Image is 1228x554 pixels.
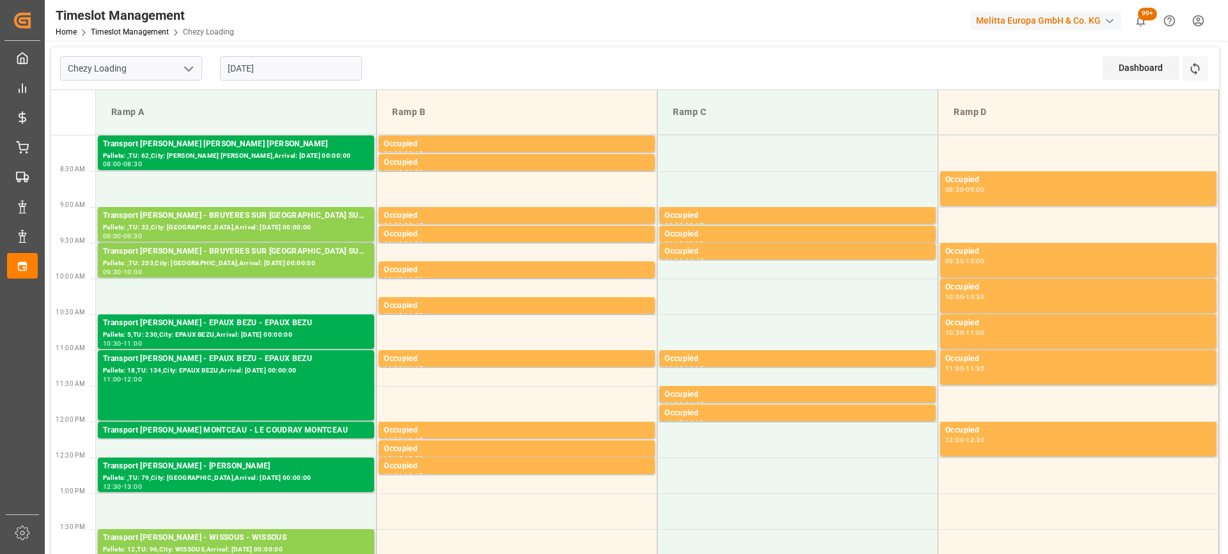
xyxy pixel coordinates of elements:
div: 12:30 [404,456,423,461]
div: Occupied [945,317,1211,330]
div: - [402,222,404,228]
div: 12:30 [103,484,122,489]
div: Pallets: 18,TU: 134,City: EPAUX BEZU,Arrival: [DATE] 00:00:00 [103,365,369,376]
div: Ramp C [668,100,927,124]
div: 09:15 [384,241,402,247]
div: 12:30 [966,437,984,443]
div: Transport [PERSON_NAME] - EPAUX BEZU - EPAUX BEZU [103,317,369,330]
div: 10:00 [123,269,142,275]
div: Pallets: 5,TU: 230,City: EPAUX BEZU,Arrival: [DATE] 00:00:00 [103,330,369,341]
div: 09:00 [103,233,122,239]
div: 09:45 [384,277,402,282]
div: 09:15 [685,222,704,228]
span: 9:00 AM [60,201,85,208]
div: 11:45 [665,420,683,426]
div: Occupied [665,210,931,222]
div: Occupied [384,157,650,169]
div: 09:30 [665,258,683,264]
div: 11:00 [966,330,984,335]
div: - [122,341,123,346]
div: 09:30 [123,233,142,239]
div: - [122,269,123,275]
input: Type to search/select [60,56,202,81]
div: Occupied [384,138,650,151]
span: 99+ [1138,8,1157,20]
div: - [402,456,404,461]
div: 12:00 [123,376,142,382]
div: 10:30 [966,294,984,300]
div: - [683,258,685,264]
div: 11:30 [966,365,984,371]
span: 11:00 AM [56,344,85,351]
div: Pallets: ,TU: 28,City: [GEOGRAPHIC_DATA],Arrival: [DATE] 00:00:00 [103,437,369,448]
div: Ramp D [949,100,1208,124]
div: Transport [PERSON_NAME] [PERSON_NAME] [PERSON_NAME] [103,138,369,151]
div: - [402,277,404,282]
div: - [683,401,685,407]
div: 11:00 [384,365,402,371]
div: 11:00 [665,365,683,371]
div: Occupied [945,281,1211,294]
div: 08:15 [384,169,402,175]
div: 09:45 [685,258,704,264]
div: 13:00 [123,484,142,489]
a: Timeslot Management [91,27,169,36]
div: Occupied [665,245,931,258]
div: Occupied [945,245,1211,258]
div: Pallets: ,TU: 79,City: [GEOGRAPHIC_DATA],Arrival: [DATE] 00:00:00 [103,473,369,484]
div: - [402,241,404,247]
div: 11:00 [123,341,142,346]
div: - [964,330,966,335]
span: 8:30 AM [60,165,85,173]
span: 10:30 AM [56,309,85,316]
div: 10:15 [384,312,402,318]
div: Occupied [384,353,650,365]
div: 09:30 [945,258,964,264]
span: 9:30 AM [60,237,85,244]
div: 12:15 [384,456,402,461]
div: Occupied [384,264,650,277]
div: 11:00 [945,365,964,371]
div: - [402,151,404,157]
div: 12:30 [384,473,402,479]
div: - [683,420,685,426]
div: Transport [PERSON_NAME] - [PERSON_NAME] [103,460,369,473]
div: - [402,437,404,443]
button: Help Center [1155,6,1184,35]
div: Occupied [384,443,650,456]
div: 12:00 [384,437,402,443]
div: 08:00 [103,161,122,167]
div: - [964,187,966,192]
button: show 100 new notifications [1126,6,1155,35]
div: Melitta Europa GmbH & Co. KG [971,12,1121,30]
div: Transport [PERSON_NAME] - BRUYERES SUR [GEOGRAPHIC_DATA] SUR [GEOGRAPHIC_DATA] [103,210,369,222]
div: - [964,294,966,300]
div: Transport [PERSON_NAME] - BRUYERES SUR [GEOGRAPHIC_DATA] SUR [GEOGRAPHIC_DATA] [103,245,369,258]
div: - [402,473,404,479]
div: - [683,365,685,371]
div: Occupied [945,174,1211,187]
div: 08:30 [123,161,142,167]
div: Pallets: ,TU: 62,City: [PERSON_NAME] [PERSON_NAME],Arrival: [DATE] 00:00:00 [103,151,369,162]
div: 12:15 [404,437,423,443]
div: - [683,241,685,247]
div: Timeslot Management [56,6,234,25]
div: 10:30 [404,312,423,318]
div: Ramp A [106,100,366,124]
div: 12:00 [685,420,704,426]
div: - [122,376,123,382]
div: - [122,484,123,489]
div: 09:30 [685,241,704,247]
div: 09:00 [384,222,402,228]
div: Occupied [945,424,1211,437]
div: Pallets: ,TU: 253,City: [GEOGRAPHIC_DATA],Arrival: [DATE] 00:00:00 [103,258,369,269]
div: 09:15 [404,222,423,228]
div: Occupied [665,228,931,241]
div: - [122,161,123,167]
span: 1:30 PM [60,523,85,530]
span: 12:00 PM [56,416,85,423]
div: 09:30 [404,241,423,247]
div: 08:15 [404,151,423,157]
div: Occupied [384,424,650,437]
div: 08:30 [404,169,423,175]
